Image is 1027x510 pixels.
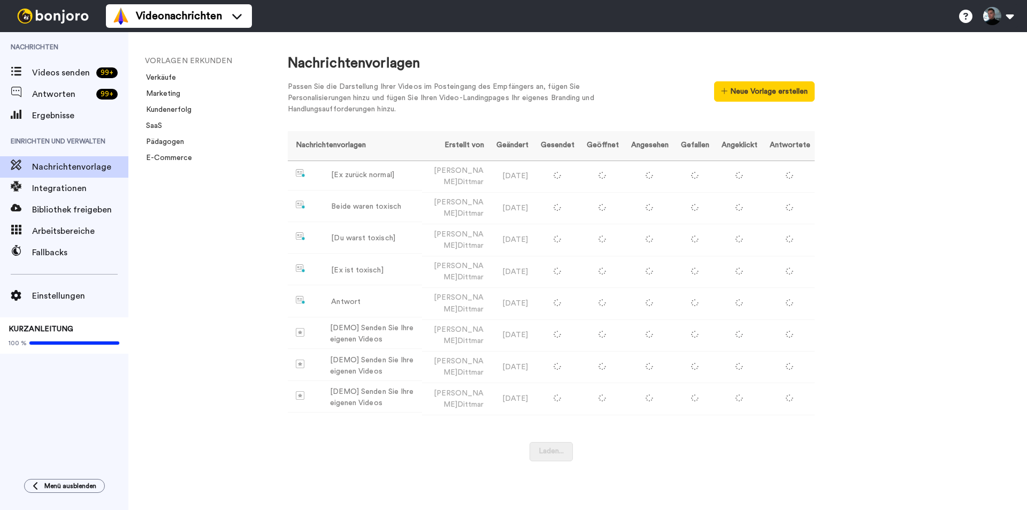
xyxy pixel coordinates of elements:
font: SaaS [146,122,162,130]
font: Dittmar [457,337,484,345]
button: Neue Vorlage erstellen [714,81,814,102]
font: Erstellt von [444,141,484,149]
font: [DATE] [502,236,528,243]
font: Dittmar [457,306,484,313]
font: [PERSON_NAME] [434,199,484,217]
font: Einrichten und Verwalten [11,138,105,144]
font: E-Commerce [146,154,192,162]
font: Passen Sie die Darstellung Ihrer Videos im Posteingang des Empfängers an, fügen Sie Personalisier... [288,83,594,113]
font: Dittmar [457,369,484,376]
font: Dittmar [457,210,484,217]
font: Gefallen [681,141,709,149]
a: Pädagogen [140,138,184,146]
font: Dittmar [457,242,484,249]
font: Bibliothek freigeben [32,205,112,214]
img: demo-template.svg [296,360,304,368]
font: KURZANLEITUNG [9,325,73,333]
font: [DATE] [502,172,528,180]
a: Verkäufe [140,74,176,81]
font: [DATE] [502,300,528,307]
font: 99 [101,69,109,77]
font: Gesendet [541,141,574,149]
font: Fallbacks [32,248,67,257]
button: Laden... [530,442,573,462]
font: Geändert [496,141,528,149]
img: demo-template.svg [296,328,304,337]
font: Ergebnisse [32,111,74,120]
font: Arbeitsbereiche [32,227,95,235]
font: Laden... [539,447,564,455]
a: SaaS [140,122,162,130]
font: [DEMO] Senden Sie Ihre eigenen Videos [330,388,414,407]
font: VORLAGEN ERKUNDEN [145,57,232,65]
font: [DATE] [502,331,528,339]
a: Kundenerfolg [140,106,191,113]
font: 100 % [9,340,27,346]
font: Nachrichtenvorlagen [296,141,366,149]
font: [DATE] [502,395,528,402]
font: Nachrichtenvorlagen [288,56,420,70]
font: Nachrichten [11,44,58,50]
font: [PERSON_NAME] [434,167,484,186]
font: Videonachrichten [136,11,222,21]
font: Antworten [32,90,75,98]
font: [DATE] [502,268,528,276]
font: [PERSON_NAME] [434,326,484,345]
font: [DEMO] Senden Sie Ihre eigenen Videos [330,356,414,375]
font: Beide waren toxisch [331,203,401,210]
font: Dittmar [457,401,484,408]
font: Kundenerfolg [146,106,191,113]
img: demo-template.svg [296,391,304,400]
font: + [109,90,113,98]
font: Videos senden [32,68,90,77]
font: Geöffnet [587,141,619,149]
img: nextgen-template.svg [296,169,306,178]
font: Angesehen [631,141,669,149]
a: Marketing [140,90,180,97]
font: Dittmar [457,178,484,186]
font: Antwortete [770,141,810,149]
font: Verkäufe [146,74,176,81]
font: [Ex zurück normal] [331,171,394,179]
font: Nachrichtenvorlage [32,163,111,171]
font: [PERSON_NAME] [434,357,484,376]
img: nextgen-template.svg [296,232,306,241]
font: Neue Vorlage erstellen [730,88,808,95]
font: [PERSON_NAME] [434,262,484,281]
font: [DATE] [502,204,528,212]
font: [PERSON_NAME] [434,231,484,249]
font: 99 [101,90,109,98]
font: [PERSON_NAME] [434,390,484,408]
font: [DATE] [502,363,528,371]
font: [Ex ist toxisch] [331,267,383,274]
font: Menü ausblenden [44,483,96,489]
font: [DEMO] Senden Sie Ihre eigenen Videos [330,324,414,343]
img: nextgen-template.svg [296,296,306,305]
font: Pädagogen [146,138,184,146]
font: + [109,69,113,77]
font: [Du warst toxisch] [331,234,395,242]
img: nextgen-template.svg [296,264,306,273]
font: Marketing [146,90,180,97]
font: Antwort [331,298,361,306]
font: Angeklickt [722,141,757,149]
font: Dittmar [457,273,484,281]
button: Menü ausblenden [24,479,105,493]
font: Einstellungen [32,292,85,300]
img: nextgen-template.svg [296,201,306,209]
a: E-Commerce [140,154,192,162]
img: vm-color.svg [112,7,129,25]
img: bj-logo-header-white.svg [13,9,93,24]
font: Integrationen [32,184,87,193]
font: [PERSON_NAME] [434,294,484,313]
